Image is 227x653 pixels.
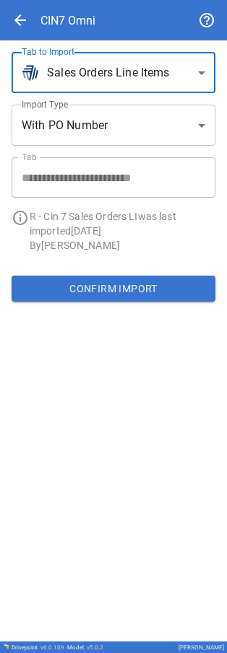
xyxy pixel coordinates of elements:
label: Tab [22,151,37,163]
div: [PERSON_NAME] [179,644,224,651]
span: info_outline [12,209,29,227]
span: Sales Orders Line Items [47,64,169,82]
span: arrow_back [12,12,29,29]
label: Tab to Import [22,45,74,58]
label: Import Type [22,98,68,110]
p: By [PERSON_NAME] [30,238,215,253]
span: v 5.0.2 [87,644,103,651]
img: Drivepoint [3,644,9,649]
img: brand icon not found [22,64,39,82]
div: Drivepoint [12,644,64,651]
button: Confirm Import [12,276,215,302]
span: v 6.0.109 [40,644,64,651]
div: Model [67,644,103,651]
div: CIN7 Omni [40,14,95,27]
p: R - Cin 7 Sales Orders LI was last imported [DATE] [30,209,215,238]
span: With PO Number [22,117,108,134]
